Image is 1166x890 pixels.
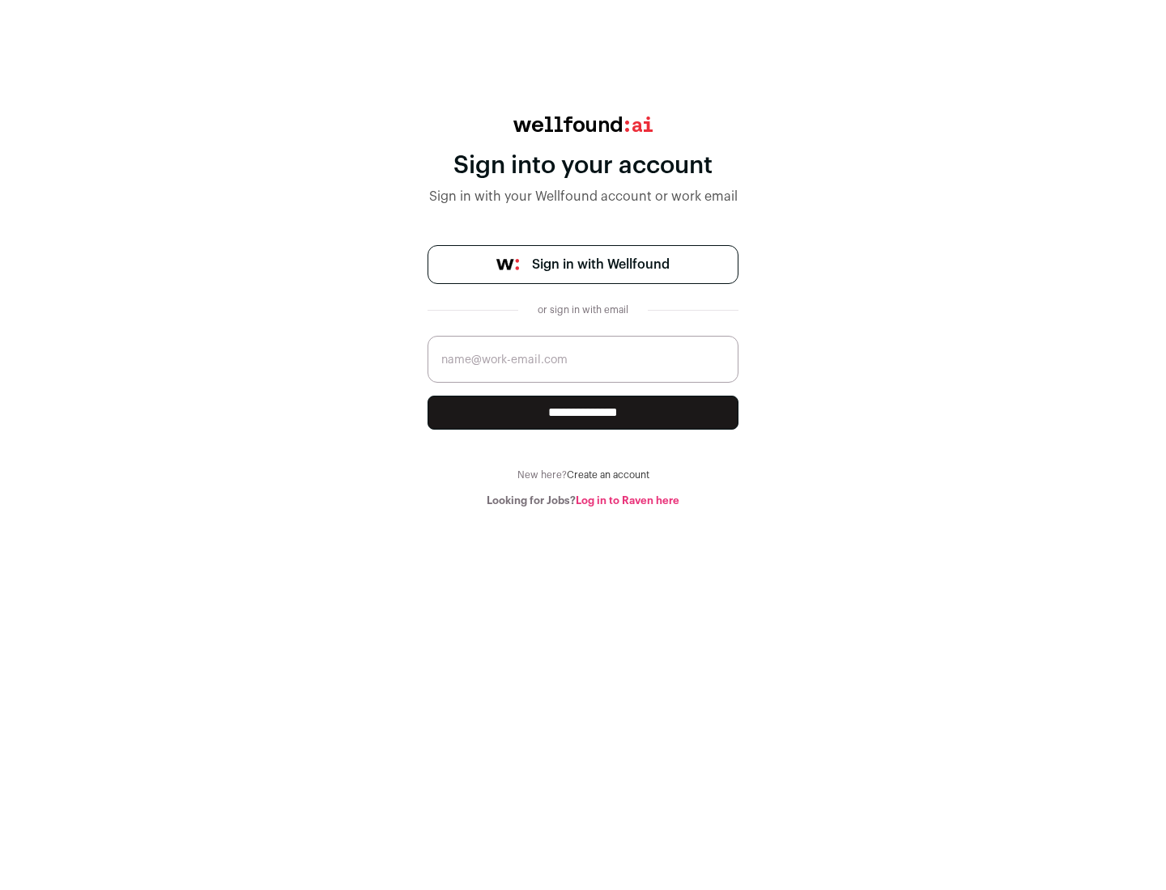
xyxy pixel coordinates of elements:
[513,117,653,132] img: wellfound:ai
[567,470,649,480] a: Create an account
[531,303,635,316] div: or sign in with email
[576,495,679,506] a: Log in to Raven here
[532,255,670,274] span: Sign in with Wellfound
[428,494,738,507] div: Looking for Jobs?
[428,245,738,284] a: Sign in with Wellfound
[428,187,738,206] div: Sign in with your Wellfound account or work email
[428,336,738,383] input: name@work-email.com
[428,151,738,180] div: Sign into your account
[496,259,519,270] img: wellfound-symbol-flush-black-fb3c872781a75f747ccb3a119075da62bfe97bd399995f84a933054e44a575c4.png
[428,468,738,481] div: New here?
